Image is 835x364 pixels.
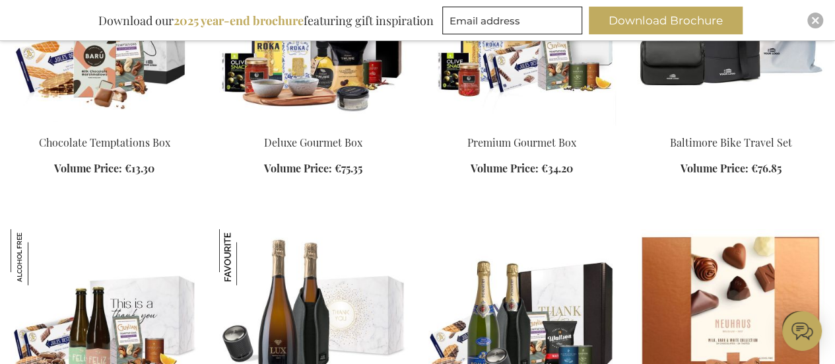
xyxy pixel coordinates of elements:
[471,161,539,175] span: Volume Price:
[680,161,748,175] span: Volume Price:
[92,7,440,34] div: Download our featuring gift inspiration
[11,229,67,285] img: Feliz Sparkling 0% Sweet Temptations Set
[589,7,743,34] button: Download Brochure
[219,229,275,285] img: Peugeot Sparkling Lux Set
[680,161,781,176] a: Volume Price: €76.85
[669,135,791,149] a: Baltimore Bike Travel Set
[807,13,823,28] div: Close
[782,311,822,351] iframe: belco-activator-frame
[637,119,824,131] a: Baltimore Bike Travel Set Baltimore Bike Travel Set
[428,119,616,131] a: Premium Gourmet Box
[125,161,154,175] span: €13.30
[264,161,362,176] a: Volume Price: €75.35
[264,135,362,149] a: Deluxe Gourmet Box
[264,161,332,175] span: Volume Price:
[442,7,582,34] input: Email address
[467,135,576,149] a: Premium Gourmet Box
[811,17,819,24] img: Close
[54,161,154,176] a: Volume Price: €13.30
[54,161,122,175] span: Volume Price:
[335,161,362,175] span: €75.35
[751,161,781,175] span: €76.85
[11,119,198,131] a: Chocolate Temptations Box Chocolate Temptations Box
[219,119,407,131] a: Deluxe Gourmet Box Deluxe Gourmet Box
[174,13,304,28] b: 2025 year-end brochure
[471,161,573,176] a: Volume Price: €34.20
[39,135,170,149] a: Chocolate Temptations Box
[442,7,586,38] form: marketing offers and promotions
[541,161,573,175] span: €34.20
